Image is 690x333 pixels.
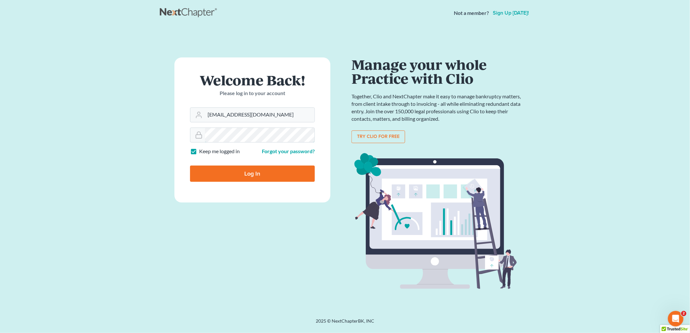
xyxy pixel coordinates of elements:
h1: Welcome Back! [190,73,315,87]
h1: Manage your whole Practice with Clio [351,57,524,85]
label: Keep me logged in [199,148,240,155]
input: Log In [190,166,315,182]
a: Forgot your password? [262,148,315,154]
a: Try clio for free [351,130,405,143]
img: clio_bg-1f7fd5e12b4bb4ecf8b57ca1a7e67e4ff233b1f5529bdf2c1c242739b0445cb7.svg [351,151,524,292]
iframe: Intercom live chat [668,311,684,327]
p: Together, Clio and NextChapter make it easy to manage bankruptcy matters, from client intake thro... [351,93,524,122]
a: Sign up [DATE]! [492,10,530,16]
input: Email Address [205,108,314,122]
span: 2 [681,311,686,316]
p: Please log in to your account [190,90,315,97]
strong: Not a member? [454,9,489,17]
div: 2025 © NextChapterBK, INC [160,318,530,329]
